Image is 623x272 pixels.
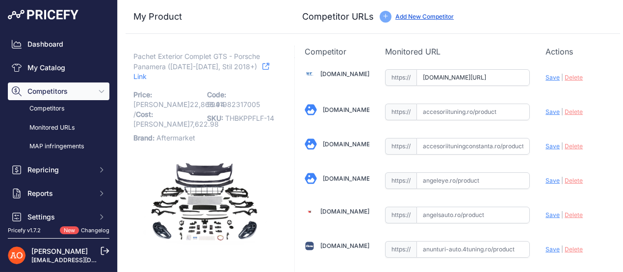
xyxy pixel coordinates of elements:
[8,82,109,100] button: Competitors
[8,208,109,226] button: Settings
[190,100,225,109] span: 22,868.94
[385,69,416,86] span: https://
[385,138,416,155] span: https://
[385,104,416,120] span: https://
[385,207,416,223] span: https://
[27,212,92,222] span: Settings
[561,108,563,115] span: |
[8,226,41,235] div: Pricefy v1.7.2
[545,211,560,218] span: Save
[8,59,109,77] a: My Catalog
[561,142,563,150] span: |
[416,138,530,155] input: accesoriituningconstanta.ro/product
[133,10,275,24] h3: My Product
[302,10,374,24] h3: Competitor URLs
[207,90,226,99] span: Code:
[416,207,530,223] input: angelsauto.ro/product
[323,140,372,148] a: [DOMAIN_NAME]
[416,172,530,189] input: angeleye.ro/product
[190,120,219,128] span: 7,622.98
[565,177,583,184] span: Delete
[416,241,530,258] input: anunturi-auto.4tuning.ro/product
[8,138,109,155] a: MAP infringements
[31,256,134,264] a: [EMAIL_ADDRESS][DOMAIN_NAME]
[8,100,109,117] a: Competitors
[385,241,416,258] span: https://
[545,74,560,81] span: Save
[545,177,560,184] span: Save
[27,165,92,175] span: Repricing
[561,177,563,184] span: |
[207,100,260,109] span: 5941982317005
[545,142,560,150] span: Save
[8,35,109,53] a: Dashboard
[225,114,274,122] span: THBKPPFLF-14
[207,114,223,122] span: SKU:
[27,86,92,96] span: Competitors
[8,161,109,179] button: Repricing
[133,60,269,83] a: Link
[395,13,454,20] a: Add New Competitor
[561,211,563,218] span: |
[565,108,583,115] span: Delete
[565,211,583,218] span: Delete
[561,245,563,253] span: |
[320,208,369,215] a: [DOMAIN_NAME]
[156,134,195,142] span: Aftermarket
[545,245,560,253] span: Save
[8,185,109,202] button: Reports
[385,46,530,57] p: Monitored URL
[81,227,109,234] a: Changelog
[545,46,610,57] p: Actions
[27,189,92,198] span: Reports
[133,88,201,131] p: [PERSON_NAME]
[323,106,372,113] a: [DOMAIN_NAME]
[545,108,560,115] span: Save
[8,119,109,136] a: Monitored URLs
[416,104,530,120] input: accesoriituning.ro/product
[133,50,260,73] span: Pachet Exterior Complet GTS - Porsche Panamera ([DATE]-[DATE], Stil 2018+)
[561,74,563,81] span: |
[133,134,155,142] span: Brand:
[320,242,369,249] a: [DOMAIN_NAME]
[416,69,530,86] input: accesoriiautotuning.ro/product
[565,142,583,150] span: Delete
[133,90,152,99] span: Price:
[565,74,583,81] span: Delete
[320,70,369,78] a: [DOMAIN_NAME]
[323,175,372,182] a: [DOMAIN_NAME]
[60,226,79,235] span: New
[133,110,219,128] span: / [PERSON_NAME]
[565,245,583,253] span: Delete
[8,10,78,20] img: Pricefy Logo
[136,110,153,118] span: Cost:
[31,247,88,255] a: [PERSON_NAME]
[385,172,416,189] span: https://
[305,46,369,57] p: Competitor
